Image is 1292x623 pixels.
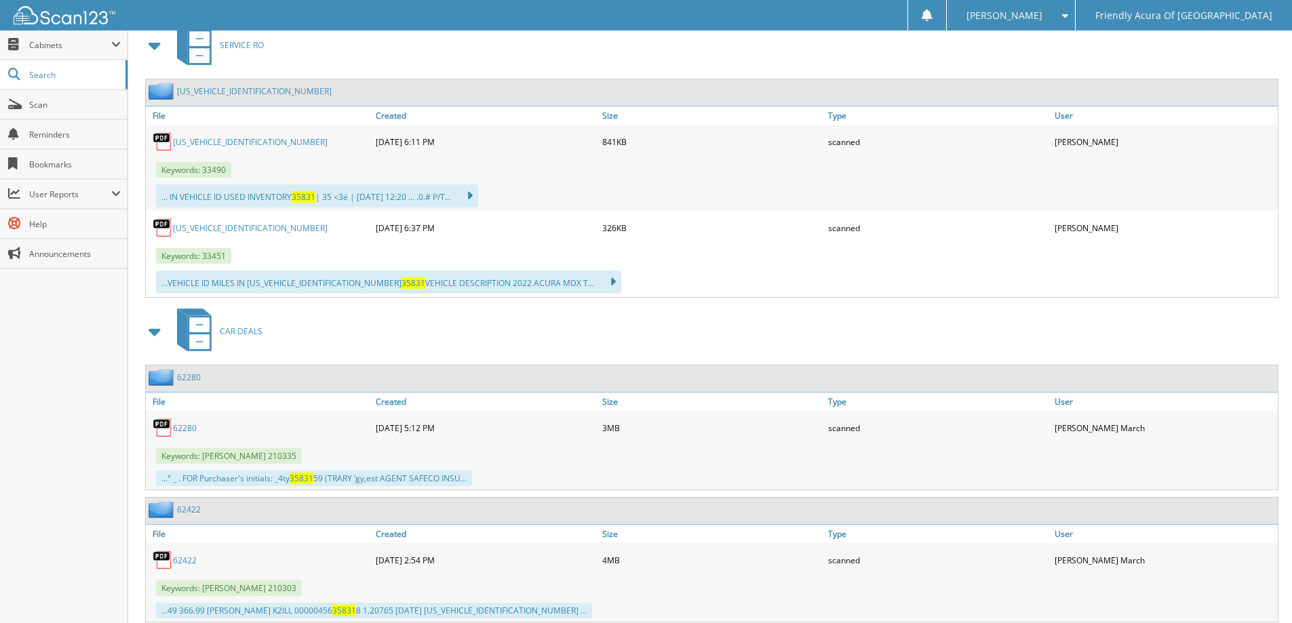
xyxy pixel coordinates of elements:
div: scanned [825,414,1051,441]
span: Friendly Acura Of [GEOGRAPHIC_DATA] [1095,12,1272,20]
a: File [146,525,372,543]
div: scanned [825,214,1051,241]
div: [DATE] 2:54 PM [372,546,599,574]
div: [PERSON_NAME] [1051,214,1278,241]
a: Size [599,525,825,543]
a: Type [825,393,1051,411]
span: 35831 [402,277,425,289]
span: 35831 [290,473,313,484]
img: PDF.png [153,550,173,570]
span: Keywords: 33490 [156,162,231,178]
img: scan123-logo-white.svg [14,6,115,24]
img: PDF.png [153,132,173,152]
a: User [1051,525,1278,543]
a: [US_VEHICLE_IDENTIFICATION_NUMBER] [173,222,328,234]
span: Keywords: 33451 [156,248,231,264]
div: 3MB [599,414,825,441]
div: [DATE] 6:37 PM [372,214,599,241]
a: 62280 [177,371,201,383]
div: [PERSON_NAME] [1051,128,1278,155]
a: File [146,106,372,125]
a: SERVICE RO [169,18,264,72]
div: ...° _ . FOR Purchaser's initials: _4ty 59 (TRARY ‘gy,est AGENT SAFECO INSU... [156,470,472,486]
div: ...49 366.99 [PERSON_NAME] K2ILL 00000456 8 1.20765 [DATE] [US_VEHICLE_IDENTIFICATION_NUMBER] ... [156,603,592,618]
a: Created [372,525,599,543]
img: folder2.png [149,83,177,100]
a: File [146,393,372,411]
a: Type [825,525,1051,543]
a: User [1051,393,1278,411]
span: 35831 [332,605,356,616]
span: 35831 [292,191,315,203]
div: [PERSON_NAME] March [1051,414,1278,441]
img: folder2.png [149,501,177,518]
div: [DATE] 6:11 PM [372,128,599,155]
span: [PERSON_NAME] [966,12,1042,20]
a: [US_VEHICLE_IDENTIFICATION_NUMBER] [177,85,332,97]
a: 62422 [173,555,197,566]
span: Keywords: [PERSON_NAME] 210303 [156,580,302,596]
a: Size [599,106,825,125]
div: [PERSON_NAME] March [1051,546,1278,574]
img: PDF.png [153,218,173,238]
div: scanned [825,128,1051,155]
span: Bookmarks [29,159,121,170]
span: Help [29,218,121,230]
span: Search [29,69,119,81]
img: PDF.png [153,418,173,438]
span: CAR DEALS [220,325,262,337]
span: Announcements [29,248,121,260]
span: User Reports [29,188,111,200]
a: Size [599,393,825,411]
a: 62280 [173,422,197,434]
div: scanned [825,546,1051,574]
img: folder2.png [149,369,177,386]
a: CAR DEALS [169,304,262,358]
span: Scan [29,99,121,110]
div: 841KB [599,128,825,155]
a: Created [372,393,599,411]
span: Cabinets [29,39,111,51]
a: Type [825,106,1051,125]
a: 62422 [177,504,201,515]
span: SERVICE RO [220,39,264,51]
div: ... IN VEHICLE ID USED INVENTORY | 35 <3é | [DATE] 12:20 ... .0.# P/T... [156,184,478,207]
a: Created [372,106,599,125]
a: User [1051,106,1278,125]
a: [US_VEHICLE_IDENTIFICATION_NUMBER] [173,136,328,148]
span: Reminders [29,129,121,140]
span: Keywords: [PERSON_NAME] 210335 [156,448,302,464]
div: [DATE] 5:12 PM [372,414,599,441]
div: 4MB [599,546,825,574]
div: ...VEHICLE ID MILES IN [US_VEHICLE_IDENTIFICATION_NUMBER] VEHICLE DESCRIPTION 2022 ACURA MDX T... [156,270,621,294]
div: 326KB [599,214,825,241]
